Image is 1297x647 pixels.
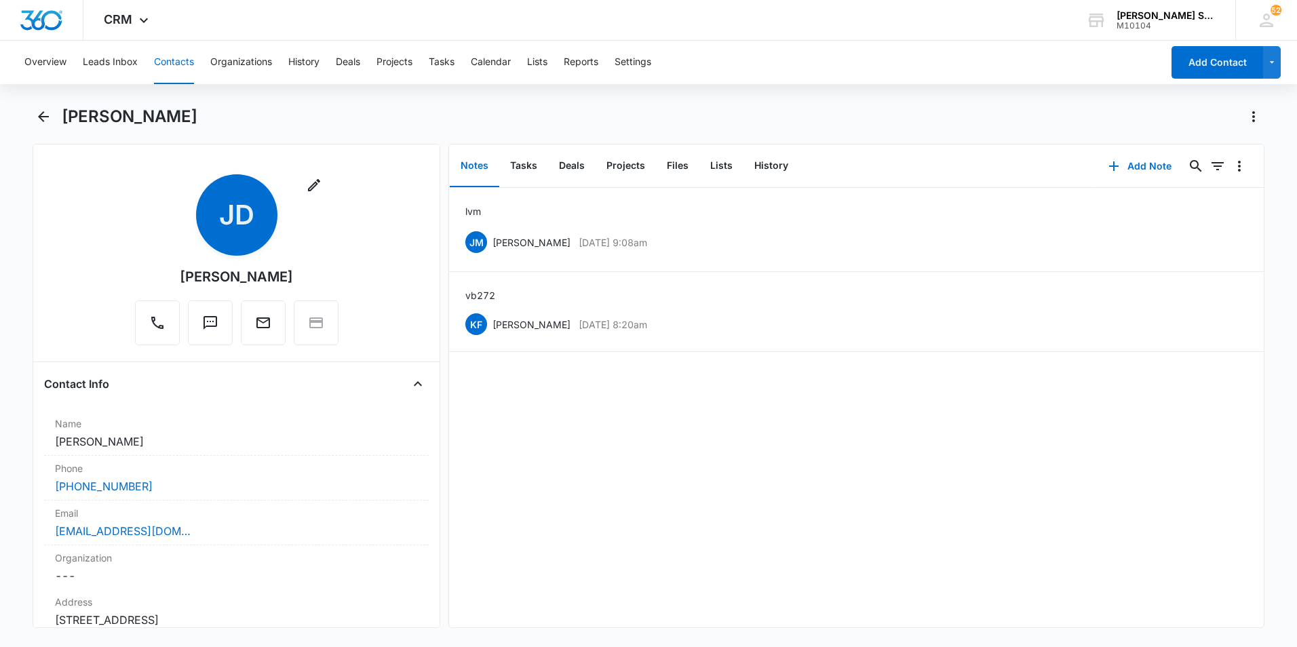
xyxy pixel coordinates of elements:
[1271,5,1281,16] div: notifications count
[579,235,647,250] p: [DATE] 9:08am
[196,174,277,256] span: JD
[1117,10,1216,21] div: account name
[62,106,197,127] h1: [PERSON_NAME]
[1207,155,1228,177] button: Filters
[1228,155,1250,177] button: Overflow Menu
[1185,155,1207,177] button: Search...
[465,231,487,253] span: JM
[33,106,54,128] button: Back
[44,501,429,545] div: Email[EMAIL_ADDRESS][DOMAIN_NAME]
[1172,46,1263,79] button: Add Contact
[499,145,548,187] button: Tasks
[579,317,647,332] p: [DATE] 8:20am
[188,321,233,333] a: Text
[241,321,286,333] a: Email
[44,589,429,634] div: Address[STREET_ADDRESS]
[1095,150,1185,182] button: Add Note
[55,523,191,539] a: [EMAIL_ADDRESS][DOMAIN_NAME]
[450,145,499,187] button: Notes
[104,12,132,26] span: CRM
[336,41,360,84] button: Deals
[743,145,799,187] button: History
[44,456,429,501] div: Phone[PHONE_NUMBER]
[55,612,418,628] dd: [STREET_ADDRESS]
[548,145,596,187] button: Deals
[615,41,651,84] button: Settings
[1117,21,1216,31] div: account id
[492,317,570,332] p: [PERSON_NAME]
[527,41,547,84] button: Lists
[55,551,418,565] label: Organization
[55,568,418,584] dd: ---
[465,204,481,218] p: lvm
[24,41,66,84] button: Overview
[83,41,138,84] button: Leads Inbox
[44,411,429,456] div: Name[PERSON_NAME]
[55,433,418,450] dd: [PERSON_NAME]
[154,41,194,84] button: Contacts
[135,300,180,345] button: Call
[135,321,180,333] a: Call
[376,41,412,84] button: Projects
[699,145,743,187] button: Lists
[564,41,598,84] button: Reports
[1243,106,1264,128] button: Actions
[44,545,429,589] div: Organization---
[429,41,454,84] button: Tasks
[465,288,495,302] p: vb2 72
[55,478,153,494] a: [PHONE_NUMBER]
[288,41,320,84] button: History
[471,41,511,84] button: Calendar
[407,373,429,395] button: Close
[55,506,418,520] label: Email
[241,300,286,345] button: Email
[656,145,699,187] button: Files
[596,145,656,187] button: Projects
[180,267,293,287] div: [PERSON_NAME]
[492,235,570,250] p: [PERSON_NAME]
[44,376,109,392] h4: Contact Info
[55,595,418,609] label: Address
[210,41,272,84] button: Organizations
[55,416,418,431] label: Name
[188,300,233,345] button: Text
[465,313,487,335] span: KF
[1271,5,1281,16] span: 52
[55,461,418,475] label: Phone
